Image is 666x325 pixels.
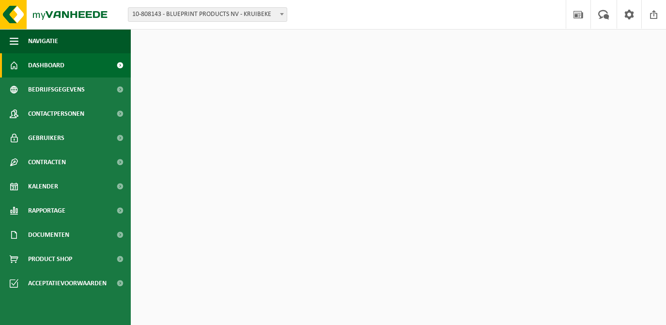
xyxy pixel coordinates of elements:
span: Contactpersonen [28,102,84,126]
span: Acceptatievoorwaarden [28,271,107,295]
span: 10-808143 - BLUEPRINT PRODUCTS NV - KRUIBEKE [128,7,287,22]
span: Navigatie [28,29,58,53]
span: Contracten [28,150,66,174]
span: 10-808143 - BLUEPRINT PRODUCTS NV - KRUIBEKE [128,8,287,21]
span: Kalender [28,174,58,199]
span: Bedrijfsgegevens [28,77,85,102]
span: Gebruikers [28,126,64,150]
span: Rapportage [28,199,65,223]
span: Documenten [28,223,69,247]
span: Dashboard [28,53,64,77]
span: Product Shop [28,247,72,271]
